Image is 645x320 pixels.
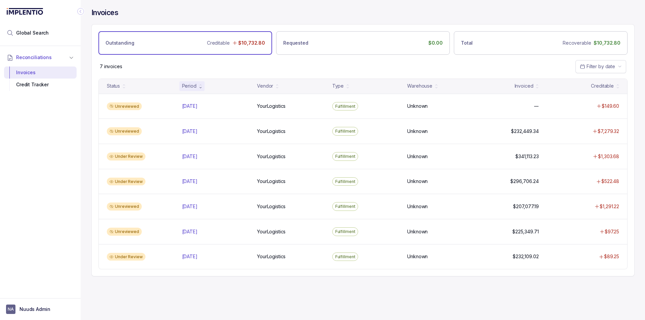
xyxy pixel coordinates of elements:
[335,254,355,260] p: Fulfillment
[107,102,142,110] div: Unreviewed
[182,128,198,135] p: [DATE]
[587,63,615,69] span: Filter by date
[407,178,428,185] p: Unknown
[428,40,443,46] p: $0.00
[407,83,432,89] div: Warehouse
[6,305,75,314] button: User initialsNuuds Admin
[9,79,71,91] div: Credit Tracker
[257,203,286,210] p: YourLogistics
[407,128,428,135] p: Unknown
[580,63,615,70] search: Date Range Picker
[407,153,428,160] p: Unknown
[257,103,286,109] p: YourLogistics
[512,228,539,235] p: $225,349.71
[602,103,619,109] p: $149.60
[283,40,308,46] p: Requested
[100,63,122,70] p: 7 invoices
[335,203,355,210] p: Fulfillment
[77,7,85,15] div: Collapse Icon
[182,103,198,109] p: [DATE]
[4,50,77,65] button: Reconciliations
[511,128,539,135] p: $232,449.34
[407,103,428,109] p: Unknown
[107,178,145,186] div: Under Review
[513,203,539,210] p: $207,077.19
[257,253,286,260] p: YourLogistics
[19,306,50,313] p: Nuuds Admin
[107,152,145,161] div: Under Review
[510,178,539,185] p: $296,706.24
[107,127,142,135] div: Unreviewed
[605,228,619,235] p: $97.25
[601,178,619,185] p: $522.48
[207,40,230,46] p: Creditable
[598,153,619,160] p: $1,303.68
[594,40,620,46] p: $10,732.80
[182,228,198,235] p: [DATE]
[515,153,539,160] p: $341,113.23
[257,228,286,235] p: YourLogistics
[16,30,49,36] span: Global Search
[335,153,355,160] p: Fulfillment
[182,253,198,260] p: [DATE]
[598,128,619,135] p: $7,279.32
[257,178,286,185] p: YourLogistics
[107,202,142,211] div: Unreviewed
[9,66,71,79] div: Invoices
[257,128,286,135] p: YourLogistics
[591,83,614,89] div: Creditable
[238,40,265,46] p: $10,732.80
[6,305,15,314] span: User initials
[182,153,198,160] p: [DATE]
[107,253,145,261] div: Under Review
[461,40,473,46] p: Total
[575,60,626,73] button: Date Range Picker
[332,83,344,89] div: Type
[335,228,355,235] p: Fulfillment
[335,103,355,110] p: Fulfillment
[563,40,591,46] p: Recoverable
[407,253,428,260] p: Unknown
[182,203,198,210] p: [DATE]
[107,83,120,89] div: Status
[182,178,198,185] p: [DATE]
[4,65,77,92] div: Reconciliations
[257,83,273,89] div: Vendor
[257,153,286,160] p: YourLogistics
[335,128,355,135] p: Fulfillment
[335,178,355,185] p: Fulfillment
[182,83,197,89] div: Period
[107,228,142,236] div: Unreviewed
[407,203,428,210] p: Unknown
[105,40,134,46] p: Outstanding
[407,228,428,235] p: Unknown
[91,8,118,17] h4: Invoices
[100,63,122,70] div: Remaining page entries
[604,253,619,260] p: $89.25
[534,103,539,109] p: —
[16,54,52,61] span: Reconciliations
[600,203,619,210] p: $1,291.22
[513,253,539,260] p: $232,109.02
[515,83,533,89] div: Invoiced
